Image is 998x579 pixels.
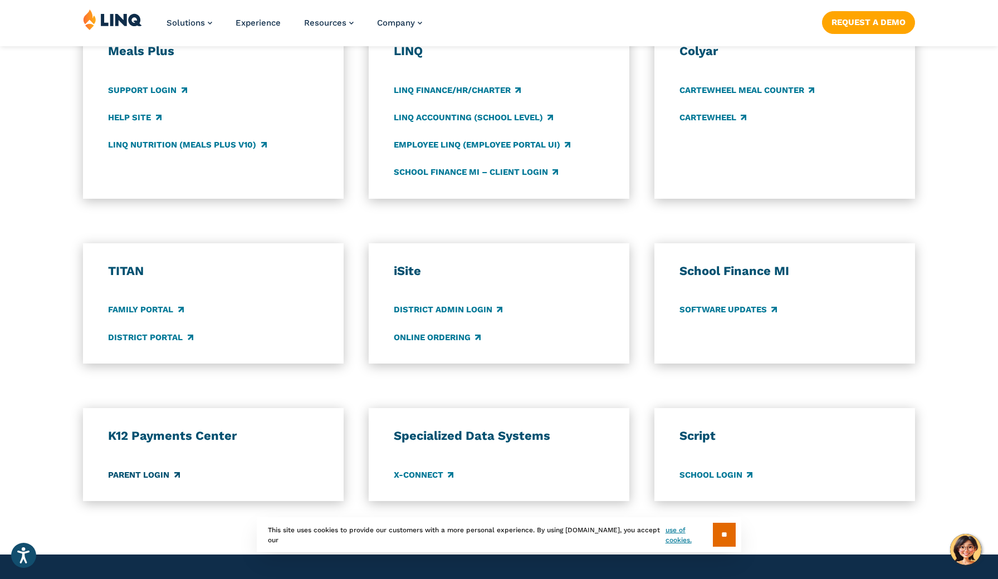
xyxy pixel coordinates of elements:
[394,166,558,178] a: School Finance MI – Client Login
[167,18,205,28] span: Solutions
[394,43,604,59] h3: LINQ
[679,111,746,124] a: CARTEWHEEL
[108,263,319,279] h3: TITAN
[108,304,183,316] a: Family Portal
[394,469,453,481] a: X-Connect
[108,469,179,481] a: Parent Login
[304,18,346,28] span: Resources
[257,517,741,552] div: This site uses cookies to provide our customers with a more personal experience. By using [DOMAIN...
[167,9,422,46] nav: Primary Navigation
[394,111,553,124] a: LINQ Accounting (school level)
[679,84,814,96] a: CARTEWHEEL Meal Counter
[83,9,142,30] img: LINQ | K‑12 Software
[394,263,604,279] h3: iSite
[679,43,890,59] h3: Colyar
[679,263,890,279] h3: School Finance MI
[108,139,266,151] a: LINQ Nutrition (Meals Plus v10)
[304,18,354,28] a: Resources
[679,428,890,444] h3: Script
[394,428,604,444] h3: Specialized Data Systems
[108,331,193,344] a: District Portal
[950,534,981,565] button: Hello, have a question? Let’s chat.
[108,111,161,124] a: Help Site
[108,43,319,59] h3: Meals Plus
[394,139,570,151] a: Employee LINQ (Employee Portal UI)
[108,84,187,96] a: Support Login
[236,18,281,28] a: Experience
[666,525,713,545] a: use of cookies.
[394,84,521,96] a: LINQ Finance/HR/Charter
[167,18,212,28] a: Solutions
[822,9,915,33] nav: Button Navigation
[108,428,319,444] h3: K12 Payments Center
[394,331,481,344] a: Online Ordering
[822,11,915,33] a: Request a Demo
[679,469,752,481] a: School Login
[394,304,502,316] a: District Admin Login
[377,18,415,28] span: Company
[377,18,422,28] a: Company
[679,304,777,316] a: Software Updates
